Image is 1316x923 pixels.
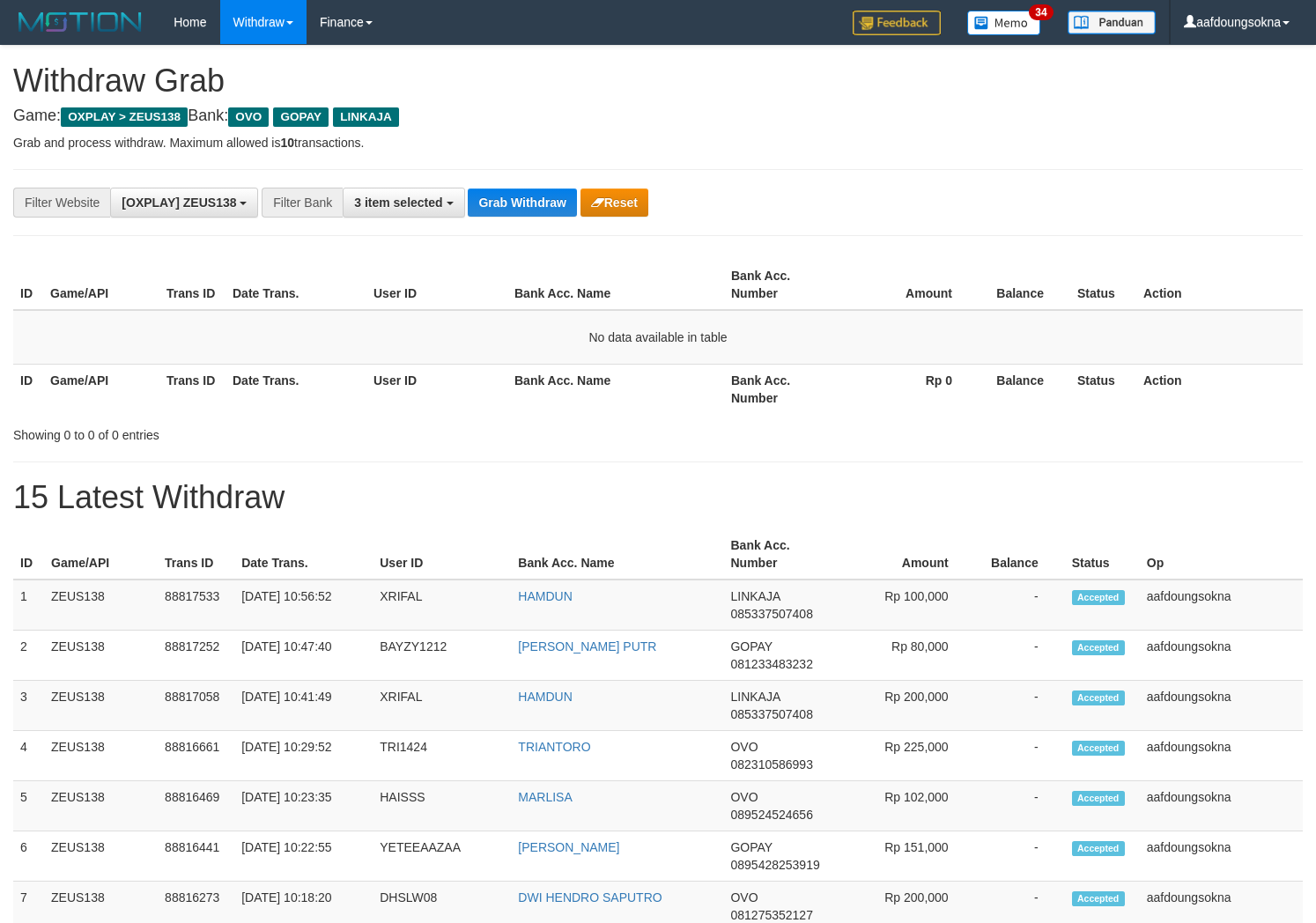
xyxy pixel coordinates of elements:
span: Accepted [1072,741,1125,756]
button: Reset [580,188,648,217]
span: LINKAJA [730,690,780,704]
th: Bank Acc. Number [724,260,840,310]
th: Action [1136,260,1303,310]
th: Trans ID [159,364,225,414]
th: Trans ID [159,260,225,310]
th: Status [1070,260,1136,310]
span: OVO [228,107,269,127]
td: [DATE] 10:29:52 [234,731,373,781]
th: Balance [975,529,1065,580]
th: Game/API [43,364,159,414]
img: MOTION_logo.png [13,9,147,35]
th: Date Trans. [225,364,366,414]
td: 88817533 [158,580,234,631]
span: Copy 089524524656 to clipboard [730,808,812,822]
td: [DATE] 10:22:55 [234,831,373,882]
th: Bank Acc. Number [723,529,839,580]
a: HAMDUN [518,690,572,704]
td: XRIFAL [373,681,511,731]
a: [PERSON_NAME] PUTR [518,639,656,653]
span: Copy 081233483232 to clipboard [730,657,812,671]
a: TRIANTORO [518,740,590,754]
th: Trans ID [158,529,234,580]
span: Accepted [1072,791,1125,806]
td: HAISSS [373,781,511,831]
span: Copy 082310586993 to clipboard [730,757,812,772]
button: [OXPLAY] ZEUS138 [110,188,258,218]
div: Showing 0 to 0 of 0 entries [13,419,536,444]
td: ZEUS138 [44,580,158,631]
span: LINKAJA [730,589,780,603]
img: Button%20Memo.svg [967,11,1041,35]
td: 6 [13,831,44,882]
button: 3 item selected [343,188,464,218]
span: 3 item selected [354,196,442,210]
td: BAYZY1212 [373,631,511,681]
span: Accepted [1072,690,1125,705]
th: Action [1136,364,1303,414]
span: OVO [730,740,758,754]
td: 1 [13,580,44,631]
th: ID [13,364,43,414]
th: Game/API [44,529,158,580]
td: ZEUS138 [44,781,158,831]
a: MARLISA [518,790,572,804]
th: Bank Acc. Number [724,364,840,414]
h1: 15 Latest Withdraw [13,480,1303,515]
td: aafdoungsokna [1140,731,1303,781]
td: XRIFAL [373,580,511,631]
td: 2 [13,631,44,681]
div: Filter Website [13,188,110,218]
h1: Withdraw Grab [13,63,1303,99]
a: DWI HENDRO SAPUTRO [518,890,662,905]
th: ID [13,260,43,310]
td: Rp 225,000 [839,731,975,781]
div: Filter Bank [262,188,343,218]
span: Accepted [1072,841,1125,856]
td: [DATE] 10:41:49 [234,681,373,731]
td: [DATE] 10:56:52 [234,580,373,631]
th: Game/API [43,260,159,310]
span: Accepted [1072,640,1125,655]
th: Amount [840,260,979,310]
th: ID [13,529,44,580]
td: - [975,580,1065,631]
td: [DATE] 10:23:35 [234,781,373,831]
td: ZEUS138 [44,831,158,882]
th: Op [1140,529,1303,580]
span: Accepted [1072,590,1125,605]
span: OXPLAY > ZEUS138 [61,107,188,127]
td: - [975,731,1065,781]
th: Balance [979,260,1070,310]
a: [PERSON_NAME] [518,840,619,854]
td: Rp 151,000 [839,831,975,882]
td: 88816441 [158,831,234,882]
th: Rp 0 [840,364,979,414]
span: GOPAY [273,107,329,127]
td: aafdoungsokna [1140,681,1303,731]
th: User ID [373,529,511,580]
p: Grab and process withdraw. Maximum allowed is transactions. [13,134,1303,151]
td: Rp 80,000 [839,631,975,681]
span: Copy 085337507408 to clipboard [730,707,812,721]
td: 4 [13,731,44,781]
td: - [975,681,1065,731]
th: Status [1065,529,1140,580]
th: Status [1070,364,1136,414]
td: 88817252 [158,631,234,681]
td: - [975,631,1065,681]
td: 88816661 [158,731,234,781]
span: 34 [1029,4,1053,20]
td: - [975,781,1065,831]
a: HAMDUN [518,589,572,603]
td: 88817058 [158,681,234,731]
th: Date Trans. [234,529,373,580]
th: Amount [839,529,975,580]
img: panduan.png [1068,11,1156,34]
span: Copy 081275352127 to clipboard [730,908,812,922]
span: Accepted [1072,891,1125,906]
th: Date Trans. [225,260,366,310]
span: [OXPLAY] ZEUS138 [122,196,236,210]
th: Bank Acc. Name [511,529,723,580]
span: LINKAJA [333,107,399,127]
